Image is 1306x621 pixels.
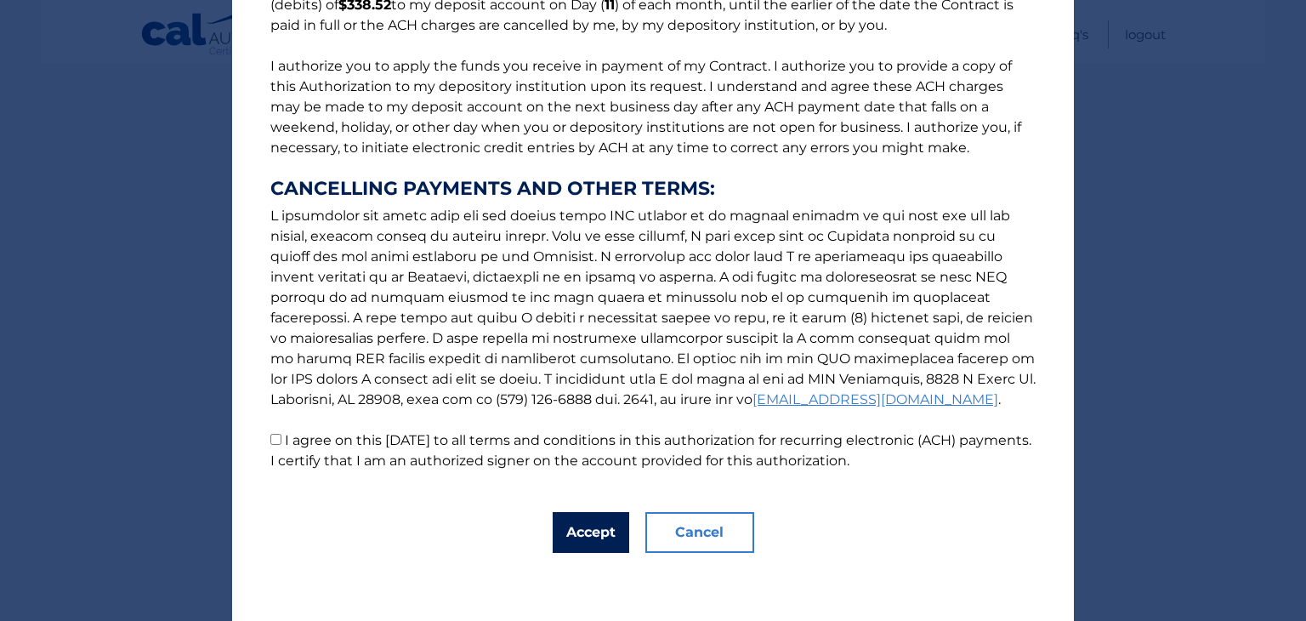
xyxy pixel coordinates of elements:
strong: CANCELLING PAYMENTS AND OTHER TERMS: [270,179,1036,199]
a: [EMAIL_ADDRESS][DOMAIN_NAME] [752,391,998,407]
button: Accept [553,512,629,553]
label: I agree on this [DATE] to all terms and conditions in this authorization for recurring electronic... [270,432,1031,469]
button: Cancel [645,512,754,553]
